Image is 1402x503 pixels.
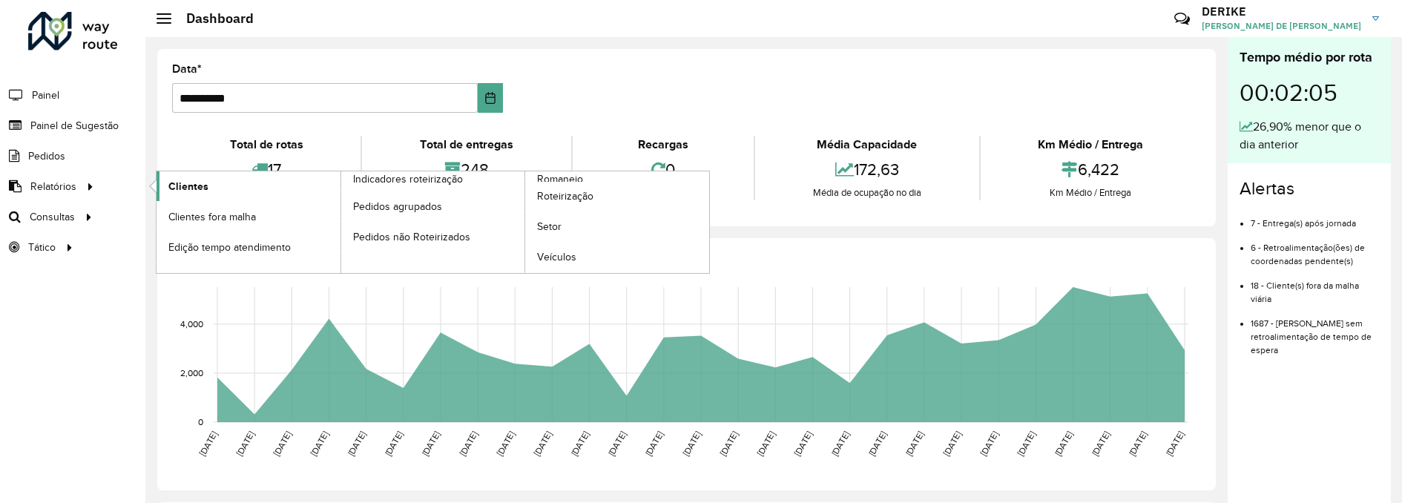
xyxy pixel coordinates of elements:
li: 6 - Retroalimentação(ões) de coordenadas pendente(s) [1251,230,1379,268]
h3: DERIKE [1202,4,1361,19]
a: Romaneio [341,171,710,273]
button: Choose Date [478,83,504,113]
text: 2,000 [180,368,203,378]
span: Roteirização [537,188,593,204]
text: [DATE] [978,430,1000,458]
div: 00:02:05 [1240,68,1379,118]
span: Indicadores roteirização [353,171,463,187]
span: Consultas [30,209,75,225]
text: [DATE] [829,430,851,458]
text: [DATE] [234,430,256,458]
text: [DATE] [643,430,665,458]
text: [DATE] [1127,430,1148,458]
div: Tempo médio por rota [1240,47,1379,68]
span: Clientes fora malha [168,209,256,225]
span: Relatórios [30,179,76,194]
a: Pedidos não Roteirizados [341,222,525,251]
text: [DATE] [532,430,553,458]
a: Roteirização [525,182,709,211]
text: [DATE] [346,430,367,458]
li: 18 - Cliente(s) fora da malha viária [1251,268,1379,306]
text: 4,000 [180,319,203,329]
text: [DATE] [904,430,925,458]
text: [DATE] [680,430,702,458]
text: [DATE] [420,430,441,458]
span: Edição tempo atendimento [168,240,291,255]
div: 17 [176,154,357,185]
div: Km Médio / Entrega [984,185,1197,200]
text: [DATE] [1053,430,1074,458]
span: [PERSON_NAME] DE [PERSON_NAME] [1202,19,1361,33]
div: Total de entregas [366,136,567,154]
a: Pedidos agrupados [341,191,525,221]
span: Pedidos não Roteirizados [353,229,470,245]
text: [DATE] [1090,430,1111,458]
text: [DATE] [495,430,516,458]
div: 6,422 [984,154,1197,185]
text: [DATE] [606,430,628,458]
div: Média de ocupação no dia [759,185,975,200]
text: [DATE] [1016,430,1037,458]
text: [DATE] [569,430,590,458]
text: [DATE] [271,430,293,458]
label: Data [172,60,202,78]
div: 172,63 [759,154,975,185]
a: Contato Rápido [1166,3,1198,35]
span: Pedidos [28,148,65,164]
span: Clientes [168,179,208,194]
div: 248 [366,154,567,185]
div: Total de rotas [176,136,357,154]
span: Painel de Sugestão [30,118,119,134]
div: 26,90% menor que o dia anterior [1240,118,1379,154]
li: 7 - Entrega(s) após jornada [1251,206,1379,230]
text: [DATE] [197,430,218,458]
h4: Alertas [1240,178,1379,200]
span: Setor [537,219,562,234]
text: [DATE] [792,430,814,458]
a: Edição tempo atendimento [157,232,340,262]
div: Km Médio / Entrega [984,136,1197,154]
text: [DATE] [755,430,777,458]
li: 1687 - [PERSON_NAME] sem retroalimentação de tempo de espera [1251,306,1379,357]
text: [DATE] [718,430,740,458]
div: Recargas [576,136,750,154]
div: Média Capacidade [759,136,975,154]
a: Indicadores roteirização [157,171,525,273]
text: [DATE] [941,430,963,458]
text: [DATE] [309,430,330,458]
span: Painel [32,88,59,103]
a: Setor [525,212,709,242]
text: [DATE] [458,430,479,458]
a: Clientes [157,171,340,201]
span: Tático [28,240,56,255]
text: [DATE] [383,430,404,458]
span: Pedidos agrupados [353,199,442,214]
span: Veículos [537,249,576,265]
span: Romaneio [537,171,583,187]
a: Clientes fora malha [157,202,340,231]
a: Veículos [525,243,709,272]
h2: Dashboard [171,10,254,27]
div: 0 [576,154,750,185]
text: 0 [198,417,203,427]
text: [DATE] [1164,430,1185,458]
text: [DATE] [866,430,888,458]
